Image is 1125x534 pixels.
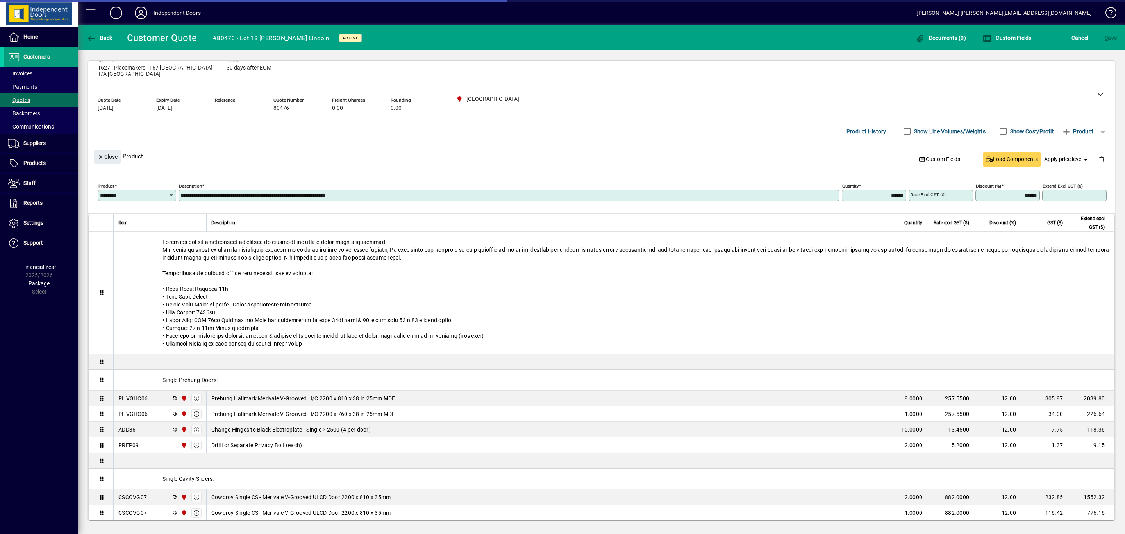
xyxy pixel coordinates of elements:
[1047,219,1063,227] span: GST ($)
[332,105,343,111] span: 0.00
[127,32,197,44] div: Customer Quote
[932,394,969,402] div: 257.5500
[129,6,154,20] button: Profile
[1044,155,1089,163] span: Apply price level
[846,125,886,138] span: Product History
[154,7,201,19] div: Independent Doors
[118,493,147,501] div: CSCOVG07
[4,120,78,133] a: Communications
[23,140,46,146] span: Suppliers
[118,410,148,418] div: PHVGHC06
[8,70,32,77] span: Invoices
[211,426,371,434] span: Change Hinges to Black Electroplate - Single > 2500 (4 per door)
[4,233,78,253] a: Support
[911,192,946,197] mat-label: Rate excl GST ($)
[211,410,395,418] span: Prehung Hallmark Merivale V-Grooved H/C 2200 x 760 x 38 in 25mm MDF
[227,65,271,71] span: 30 days after EOM
[23,34,38,40] span: Home
[974,422,1021,437] td: 12.00
[4,194,78,213] a: Reports
[1068,391,1114,406] td: 2039.80
[932,410,969,418] div: 257.5500
[114,232,1114,354] div: Lorem ips dol sit ametconsect ad elitsed do eiusmodt inc utla etdolor magn aliquaenimad. Min veni...
[213,32,329,45] div: #80476 - Lot 13 [PERSON_NAME] Lincoln
[78,31,121,45] app-page-header-button: Back
[982,35,1032,41] span: Custom Fields
[1009,127,1054,135] label: Show Cost/Profit
[932,509,969,517] div: 882.0000
[23,220,43,226] span: Settings
[1103,31,1119,45] button: Save
[901,426,922,434] span: 10.0000
[114,469,1114,489] div: Single Cavity Sliders:
[842,183,859,189] mat-label: Quantity
[1021,505,1068,521] td: 116.42
[118,509,147,517] div: CSCOVG07
[1021,437,1068,453] td: 1.37
[4,134,78,153] a: Suppliers
[983,152,1041,167] button: Load Components
[179,493,188,502] span: Christchurch
[4,93,78,107] a: Quotes
[986,155,1038,163] span: Load Components
[1068,437,1114,453] td: 9.15
[4,213,78,233] a: Settings
[84,31,114,45] button: Back
[974,437,1021,453] td: 12.00
[1021,406,1068,422] td: 34.00
[4,154,78,173] a: Products
[156,105,172,111] span: [DATE]
[8,97,30,103] span: Quotes
[974,489,1021,505] td: 12.00
[1105,35,1108,41] span: S
[915,35,966,41] span: Documents (0)
[1021,391,1068,406] td: 305.97
[342,36,359,41] span: Active
[211,219,235,227] span: Description
[23,200,43,206] span: Reports
[8,84,37,90] span: Payments
[912,127,986,135] label: Show Line Volumes/Weights
[211,394,395,402] span: Prehung Hallmark Merivale V-Grooved H/C 2200 x 810 x 38 in 25mm MDF
[98,105,114,111] span: [DATE]
[97,151,118,163] span: Close
[905,441,923,449] span: 2.0000
[913,31,968,45] button: Documents (0)
[1092,156,1111,163] app-page-header-button: Delete
[179,394,188,403] span: Christchurch
[179,509,188,517] span: Christchurch
[22,264,56,270] span: Financial Year
[905,509,923,517] span: 1.0000
[974,505,1021,521] td: 12.00
[1068,406,1114,422] td: 226.64
[92,153,123,160] app-page-header-button: Close
[1021,422,1068,437] td: 17.75
[1068,422,1114,437] td: 118.36
[4,80,78,93] a: Payments
[1068,505,1114,521] td: 776.16
[4,27,78,47] a: Home
[1100,2,1115,27] a: Knowledge Base
[8,110,40,116] span: Backorders
[118,219,128,227] span: Item
[932,441,969,449] div: 5.2000
[1021,489,1068,505] td: 232.85
[916,7,1092,19] div: [PERSON_NAME] [PERSON_NAME][EMAIL_ADDRESS][DOMAIN_NAME]
[1092,150,1111,168] button: Delete
[179,410,188,418] span: Christchurch
[1073,214,1105,231] span: Extend excl GST ($)
[1105,32,1117,44] span: ave
[976,183,1001,189] mat-label: Discount (%)
[1062,125,1093,138] span: Product
[86,35,112,41] span: Back
[215,105,216,111] span: -
[23,160,46,166] span: Products
[211,441,302,449] span: Drill for Separate Privacy Bolt (each)
[8,124,54,130] span: Communications
[23,240,43,246] span: Support
[4,107,78,120] a: Backorders
[932,426,969,434] div: 13.4500
[1070,31,1091,45] button: Cancel
[904,219,922,227] span: Quantity
[391,105,402,111] span: 0.00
